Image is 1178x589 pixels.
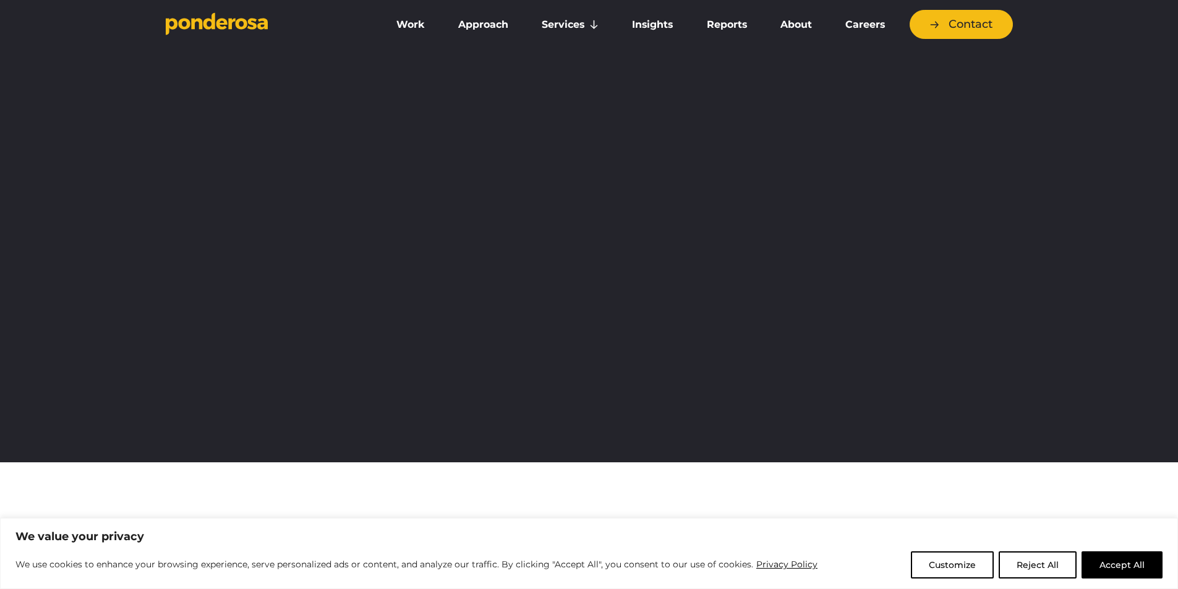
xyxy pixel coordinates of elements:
a: About [766,12,826,38]
p: We use cookies to enhance your browsing experience, serve personalized ads or content, and analyz... [15,557,818,572]
a: Work [382,12,439,38]
a: Go to homepage [166,12,364,37]
button: Accept All [1082,551,1163,578]
a: Approach [444,12,523,38]
a: Careers [831,12,899,38]
button: Customize [911,551,994,578]
a: Insights [618,12,687,38]
a: Reports [693,12,761,38]
a: Privacy Policy [756,557,818,572]
p: We value your privacy [15,529,1163,544]
button: Reject All [999,551,1077,578]
a: Contact [910,10,1013,39]
a: Services [527,12,613,38]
